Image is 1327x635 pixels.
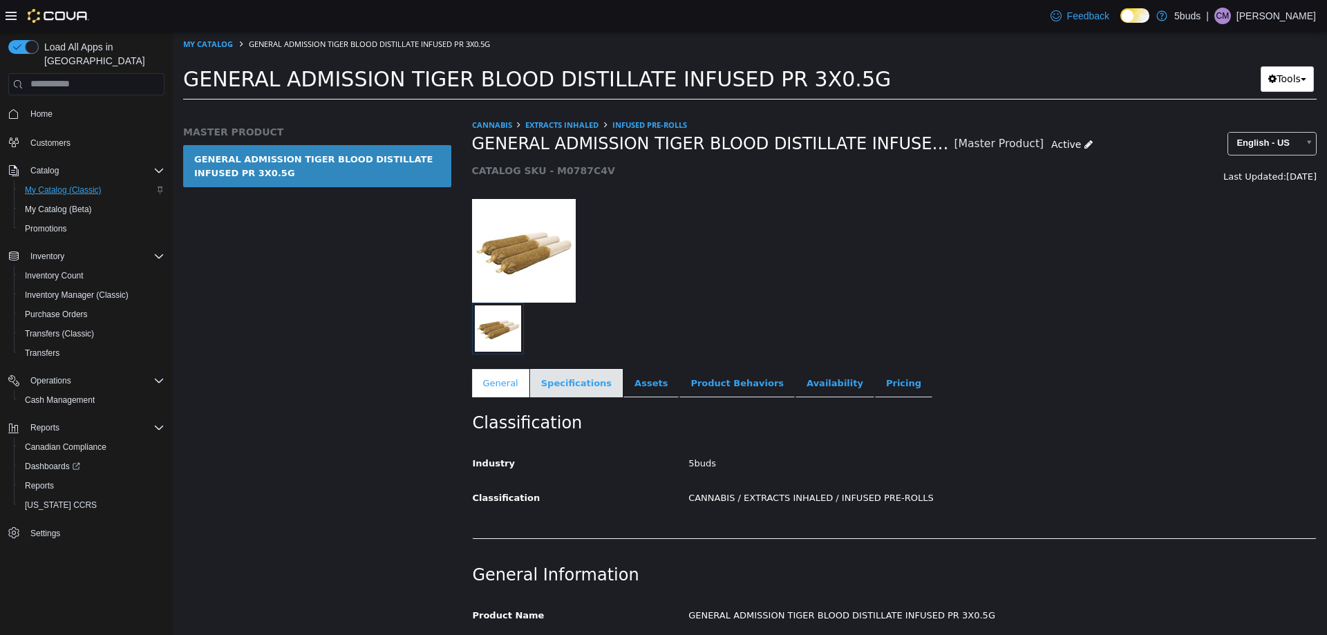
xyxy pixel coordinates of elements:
[507,337,622,366] a: Product Behaviors
[14,390,170,410] button: Cash Management
[451,337,506,366] a: Assets
[440,88,514,98] a: INFUSED PRE-ROLLS
[25,106,58,122] a: Home
[1113,140,1144,150] span: [DATE]
[25,290,129,301] span: Inventory Manager (Classic)
[25,500,97,511] span: [US_STATE] CCRS
[3,371,170,390] button: Operations
[19,182,107,198] a: My Catalog (Classic)
[10,113,279,155] a: GENERAL ADMISSION TIGER BLOOD DISTILLATE INFUSED PR 3X0.5G
[25,480,54,491] span: Reports
[300,533,1144,554] h2: General Information
[25,419,164,436] span: Reports
[14,437,170,457] button: Canadian Compliance
[25,442,106,453] span: Canadian Compliance
[25,524,164,542] span: Settings
[505,420,1154,444] div: 5buds
[19,345,65,361] a: Transfers
[25,372,164,389] span: Operations
[14,495,170,515] button: [US_STATE] CCRS
[505,455,1154,479] div: CANNABIS / EXTRACTS INHALED / INFUSED PRE-ROLLS
[19,306,93,323] a: Purchase Orders
[25,348,59,359] span: Transfers
[19,439,112,455] a: Canadian Compliance
[19,287,164,303] span: Inventory Manager (Classic)
[25,133,164,151] span: Customers
[30,375,71,386] span: Operations
[19,439,164,455] span: Canadian Compliance
[299,337,357,366] a: General
[25,309,88,320] span: Purchase Orders
[299,167,403,271] img: 150
[19,497,102,513] a: [US_STATE] CCRS
[352,88,426,98] a: EXTRACTS INHALED
[14,324,170,343] button: Transfers (Classic)
[10,7,60,17] a: My Catalog
[19,497,164,513] span: Washington CCRS
[782,107,872,118] small: [Master Product]
[19,201,97,218] a: My Catalog (Beta)
[25,372,77,389] button: Operations
[19,477,164,494] span: Reports
[1045,2,1115,30] a: Feedback
[25,223,67,234] span: Promotions
[14,200,170,219] button: My Catalog (Beta)
[14,180,170,200] button: My Catalog (Classic)
[25,135,76,151] a: Customers
[19,287,134,303] a: Inventory Manager (Classic)
[19,325,100,342] a: Transfers (Classic)
[25,248,70,265] button: Inventory
[30,251,64,262] span: Inventory
[14,305,170,324] button: Purchase Orders
[25,328,94,339] span: Transfers (Classic)
[76,7,317,17] span: GENERAL ADMISSION TIGER BLOOD DISTILLATE INFUSED PR 3X0.5G
[25,204,92,215] span: My Catalog (Beta)
[25,248,164,265] span: Inventory
[1067,9,1109,23] span: Feedback
[19,220,164,237] span: Promotions
[623,337,702,366] a: Availability
[871,100,928,126] a: Active
[14,285,170,305] button: Inventory Manager (Classic)
[25,162,164,179] span: Catalog
[3,161,170,180] button: Catalog
[3,132,170,152] button: Customers
[300,426,343,437] span: Industry
[1051,140,1113,150] span: Last Updated:
[25,162,64,179] button: Catalog
[25,270,84,281] span: Inventory Count
[28,9,89,23] img: Cova
[1236,8,1316,24] p: [PERSON_NAME]
[3,523,170,543] button: Settings
[30,138,70,149] span: Customers
[25,395,95,406] span: Cash Management
[19,458,86,475] a: Dashboards
[19,220,73,237] a: Promotions
[19,267,89,284] a: Inventory Count
[8,98,164,579] nav: Complex example
[39,40,164,68] span: Load All Apps in [GEOGRAPHIC_DATA]
[3,104,170,124] button: Home
[300,578,372,589] span: Product Name
[19,267,164,284] span: Inventory Count
[300,461,368,471] span: Classification
[10,35,718,59] span: GENERAL ADMISSION TIGER BLOOD DISTILLATE INFUSED PR 3X0.5G
[299,102,782,123] span: GENERAL ADMISSION TIGER BLOOD DISTILLATE INFUSED PR 3X0.5G
[25,461,80,472] span: Dashboards
[505,572,1154,596] div: GENERAL ADMISSION TIGER BLOOD DISTILLATE INFUSED PR 3X0.5G
[14,457,170,476] a: Dashboards
[1055,100,1144,124] a: English - US
[30,528,60,539] span: Settings
[357,337,450,366] a: Specifications
[19,201,164,218] span: My Catalog (Beta)
[25,419,65,436] button: Reports
[30,165,59,176] span: Catalog
[30,108,53,120] span: Home
[1214,8,1231,24] div: Christopher MacCannell
[19,182,164,198] span: My Catalog (Classic)
[14,476,170,495] button: Reports
[1174,8,1201,24] p: 5buds
[19,325,164,342] span: Transfers (Classic)
[25,525,66,542] a: Settings
[299,88,339,98] a: CANNABIS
